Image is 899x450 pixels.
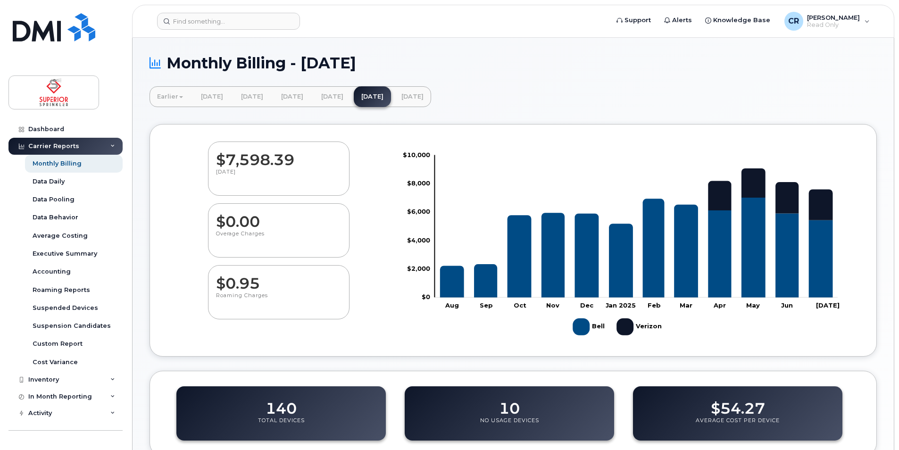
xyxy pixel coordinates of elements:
g: Legend [573,315,663,339]
p: Total Devices [258,417,305,434]
tspan: Dec [580,301,594,309]
p: [DATE] [216,168,341,185]
tspan: Sep [479,301,492,309]
tspan: Apr [713,301,726,309]
tspan: $6,000 [407,208,430,215]
tspan: May [746,301,760,309]
g: Bell [573,315,607,339]
a: [DATE] [314,86,351,107]
dd: $0.00 [216,204,341,230]
a: [DATE] [233,86,271,107]
a: [DATE] [354,86,391,107]
tspan: Mar [680,301,692,309]
tspan: Oct [513,301,526,309]
tspan: $2,000 [407,265,430,272]
p: Roaming Charges [216,292,341,309]
g: Bell [440,198,833,298]
a: [DATE] [274,86,311,107]
g: Verizon [440,168,833,266]
p: Overage Charges [216,230,341,247]
dd: $54.27 [711,391,765,417]
p: No Usage Devices [480,417,539,434]
p: Average Cost Per Device [696,417,780,434]
tspan: $8,000 [407,179,430,187]
tspan: Jun [781,301,793,309]
tspan: $0 [422,293,430,300]
dd: $0.95 [216,266,341,292]
dd: $7,598.39 [216,142,341,168]
a: Earlier [150,86,191,107]
a: [DATE] [193,86,231,107]
g: Verizon [616,315,663,339]
tspan: Feb [648,301,661,309]
tspan: Nov [546,301,559,309]
tspan: $10,000 [403,150,430,158]
tspan: Jan 2025 [605,301,636,309]
tspan: Aug [444,301,458,309]
tspan: $4,000 [407,236,430,243]
g: Chart [403,150,840,339]
dd: 140 [266,391,297,417]
h1: Monthly Billing - [DATE] [150,55,877,71]
a: [DATE] [394,86,431,107]
dd: 10 [499,391,520,417]
tspan: [DATE] [816,301,840,309]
